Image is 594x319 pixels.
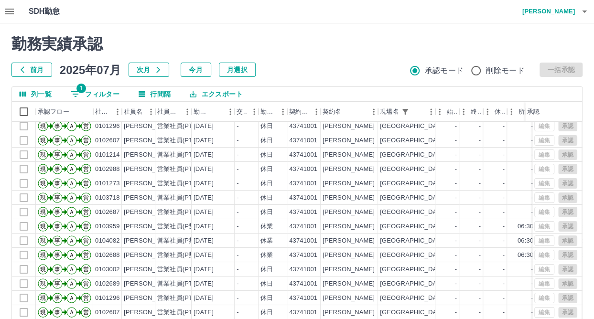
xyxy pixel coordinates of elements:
[260,102,276,122] div: 勤務区分
[503,236,505,245] div: -
[479,193,481,202] div: -
[11,63,52,77] button: 前月
[124,294,176,303] div: [PERSON_NAME]
[194,150,214,159] div: [DATE]
[40,137,46,144] text: 現
[323,294,375,303] div: [PERSON_NAME]
[323,308,375,317] div: [PERSON_NAME]
[122,102,155,122] div: 社員名
[93,102,122,122] div: 社員番号
[435,102,459,122] div: 始業
[40,209,46,215] text: 現
[237,102,247,122] div: 交通費
[380,165,471,174] div: [GEOGRAPHIC_DATA]教育学校
[237,208,238,217] div: -
[323,102,341,122] div: 契約名
[260,179,273,188] div: 休日
[289,165,317,174] div: 43741001
[83,309,89,316] text: 営
[483,102,507,122] div: 休憩
[83,237,89,244] text: 営
[95,193,120,202] div: 0103718
[69,180,75,187] text: Ａ
[323,165,375,174] div: [PERSON_NAME]
[260,222,273,231] div: 休業
[12,87,59,101] button: 列選択
[531,279,533,288] div: -
[479,122,481,131] div: -
[54,295,60,301] text: 事
[260,236,273,245] div: 休業
[194,102,210,122] div: 勤務日
[378,102,435,122] div: 現場名
[289,308,317,317] div: 43741001
[157,265,207,274] div: 営業社員(PT契約)
[180,105,194,119] button: メニュー
[479,265,481,274] div: -
[531,136,533,145] div: -
[380,136,471,145] div: [GEOGRAPHIC_DATA]教育学校
[260,136,273,145] div: 休日
[83,295,89,301] text: 営
[223,105,238,119] button: メニュー
[194,279,214,288] div: [DATE]
[69,151,75,158] text: Ａ
[69,194,75,201] text: Ａ
[289,150,317,159] div: 43741001
[194,265,214,274] div: [DATE]
[323,136,375,145] div: [PERSON_NAME]
[503,265,505,274] div: -
[518,236,533,245] div: 06:30
[157,179,207,188] div: 営業社員(PT契約)
[455,279,457,288] div: -
[237,165,238,174] div: -
[380,179,471,188] div: [GEOGRAPHIC_DATA]教育学校
[124,193,176,202] div: [PERSON_NAME]
[503,122,505,131] div: -
[260,208,273,217] div: 休日
[455,208,457,217] div: -
[531,165,533,174] div: -
[380,265,471,274] div: [GEOGRAPHIC_DATA]教育学校
[479,236,481,245] div: -
[95,294,120,303] div: 0101296
[110,105,125,119] button: メニュー
[157,236,204,245] div: 営業社員(P契約)
[503,294,505,303] div: -
[455,265,457,274] div: -
[237,150,238,159] div: -
[259,102,287,122] div: 勤務区分
[95,236,120,245] div: 0104082
[289,208,317,217] div: 43741001
[237,122,238,131] div: -
[69,137,75,144] text: Ａ
[124,102,142,122] div: 社員名
[531,150,533,159] div: -
[289,265,317,274] div: 43741001
[157,165,207,174] div: 営業社員(PT契約)
[260,122,273,131] div: 休日
[289,122,317,131] div: 43741001
[76,84,86,93] span: 1
[531,294,533,303] div: -
[54,123,60,129] text: 事
[83,123,89,129] text: 営
[518,102,534,122] div: 所定開始
[11,35,583,53] h2: 勤務実績承認
[237,308,238,317] div: -
[40,295,46,301] text: 現
[210,105,223,118] button: ソート
[95,122,120,131] div: 0101296
[124,265,176,274] div: [PERSON_NAME]
[40,123,46,129] text: 現
[157,193,207,202] div: 営業社員(PT契約)
[181,63,211,77] button: 今月
[455,236,457,245] div: -
[380,308,471,317] div: [GEOGRAPHIC_DATA]教育学校
[289,279,317,288] div: 43741001
[260,265,273,274] div: 休日
[237,193,238,202] div: -
[380,222,471,231] div: [GEOGRAPHIC_DATA]教育学校
[83,252,89,258] text: 営
[54,180,60,187] text: 事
